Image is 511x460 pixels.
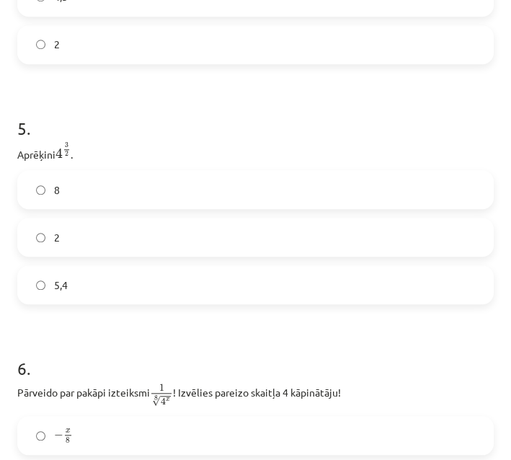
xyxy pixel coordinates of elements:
span: √ [152,396,161,407]
input: 2 [36,40,45,49]
span: x [166,397,170,401]
span: x [66,429,71,433]
p: Pārveido par pakāpi izteiksmi ! Izvēlies pareizo skaitļa 4 kāpinātāju! [17,382,494,407]
input: 2 [36,233,45,242]
span: 2 [65,151,68,156]
span: 8 [54,182,60,198]
span: 2 [54,37,60,52]
span: 1 [159,384,164,392]
span: 5,4 [54,278,68,293]
input: 8 [36,185,45,195]
h1: 6 . [17,333,494,378]
span: 4 [161,398,166,406]
span: − [54,431,63,440]
span: 8 [66,438,70,444]
input: 5,4 [36,280,45,290]
span: 2 [54,230,60,245]
p: Aprēķini . [17,142,494,162]
span: 4 [55,148,63,159]
span: 3 [65,143,68,148]
h1: 5 . [17,93,494,138]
